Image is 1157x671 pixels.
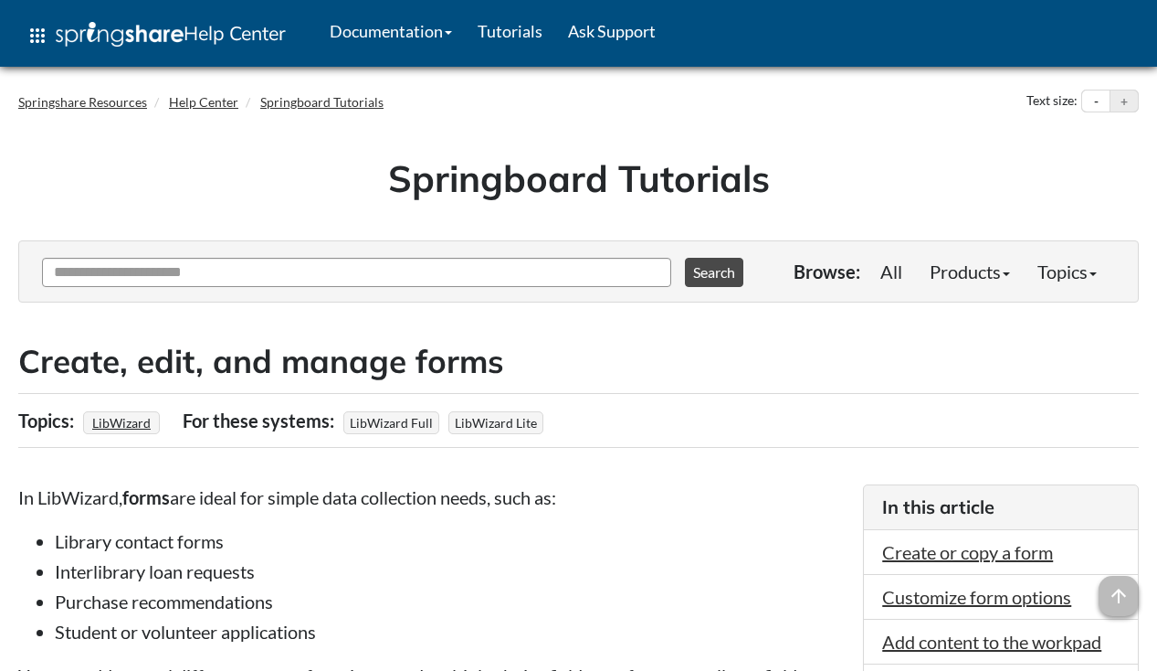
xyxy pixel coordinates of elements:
[1099,578,1139,600] a: arrow_upward
[32,153,1125,204] h1: Springboard Tutorials
[465,8,555,54] a: Tutorials
[448,411,543,434] span: LibWizard Lite
[18,339,1139,384] h2: Create, edit, and manage forms
[122,486,170,508] strong: forms
[18,403,79,438] div: Topics:
[55,528,845,554] li: Library contact forms
[183,403,339,438] div: For these systems:
[169,94,238,110] a: Help Center
[1082,91,1110,112] button: Decrease text size
[14,8,299,63] a: apps Help Center
[794,259,860,284] p: Browse:
[916,253,1024,290] a: Products
[867,253,916,290] a: All
[317,8,465,54] a: Documentation
[260,94,384,110] a: Springboard Tutorials
[685,258,743,287] button: Search
[55,589,845,614] li: Purchase recommendations
[26,25,48,47] span: apps
[56,22,184,47] img: Springshare
[1023,90,1081,113] div: Text size:
[882,541,1053,563] a: Create or copy a form
[343,411,439,434] span: LibWizard Full
[18,94,147,110] a: Springshare Resources
[55,559,845,584] li: Interlibrary loan requests
[89,410,153,436] a: LibWizard
[882,586,1071,608] a: Customize form options
[882,631,1101,653] a: Add content to the workpad
[184,21,286,45] span: Help Center
[1099,576,1139,616] span: arrow_upward
[55,619,845,644] li: Student or volunteer applications
[18,485,845,510] p: In LibWizard, are ideal for simple data collection needs, such as:
[1110,91,1138,112] button: Increase text size
[1024,253,1110,290] a: Topics
[882,495,1120,520] h3: In this article
[555,8,668,54] a: Ask Support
